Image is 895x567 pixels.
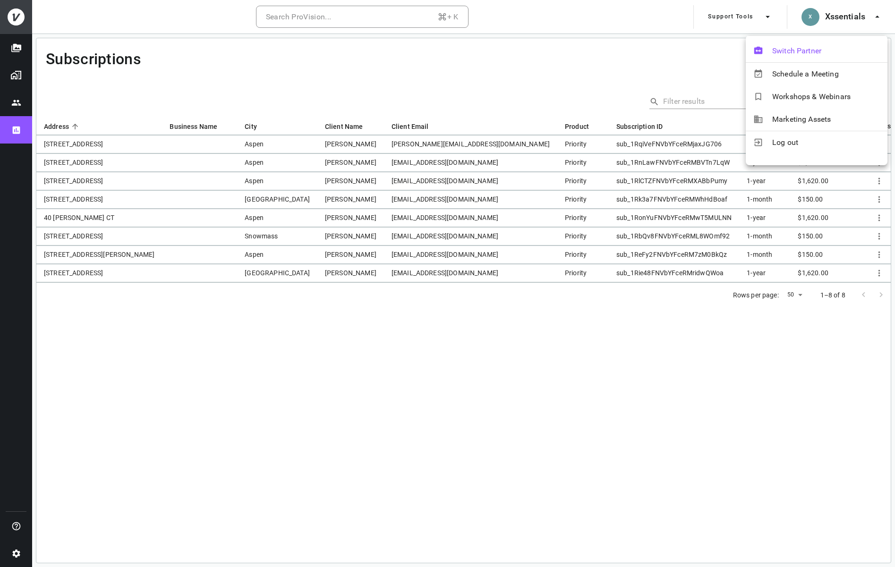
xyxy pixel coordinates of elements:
[746,63,887,85] div: Schedule a Meeting
[746,131,887,154] div: Log out
[746,108,887,131] div: Marketing Assets
[746,85,887,108] div: Workshops & Webinars
[772,68,880,80] span: Schedule a Meeting
[772,91,880,102] span: Workshops & Webinars
[772,45,880,57] span: Switch Partner
[772,137,880,148] span: Log out
[772,114,880,125] span: Marketing Assets
[746,40,887,62] div: Switch Partner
